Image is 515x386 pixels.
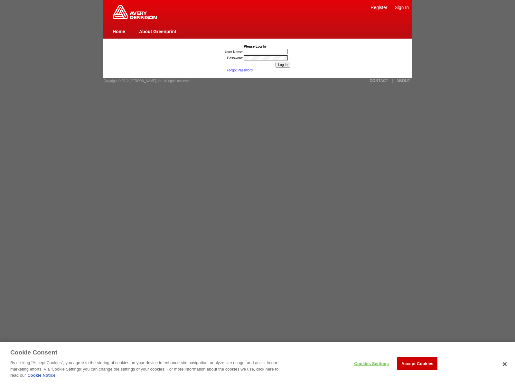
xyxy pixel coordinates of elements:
[395,5,409,10] a: Sign In
[370,5,387,10] a: Register
[396,78,410,83] a: ABOUT
[139,29,176,34] a: About Greenprint
[225,50,243,54] label: User Name:
[27,373,55,378] a: Cookie Notice
[227,56,243,60] label: Password:
[104,79,191,83] span: Copyright © 2012 [PERSON_NAME], Inc. All rights reserved.
[244,44,266,48] b: Please Log In
[227,68,253,72] a: Forgot Password
[276,62,290,68] input: Log In
[113,5,157,19] img: Home
[10,360,283,379] p: By clicking “Accept Cookies”, you agree to the storing of cookies on your device to enhance site ...
[10,349,57,357] h3: Cookie Consent
[498,357,512,371] button: Close
[392,78,393,83] a: |
[351,357,392,370] button: Cookies Settings
[113,16,157,20] a: Greenprint
[397,357,437,370] button: Accept Cookies
[113,29,125,34] a: Home
[370,78,388,83] a: CONTACT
